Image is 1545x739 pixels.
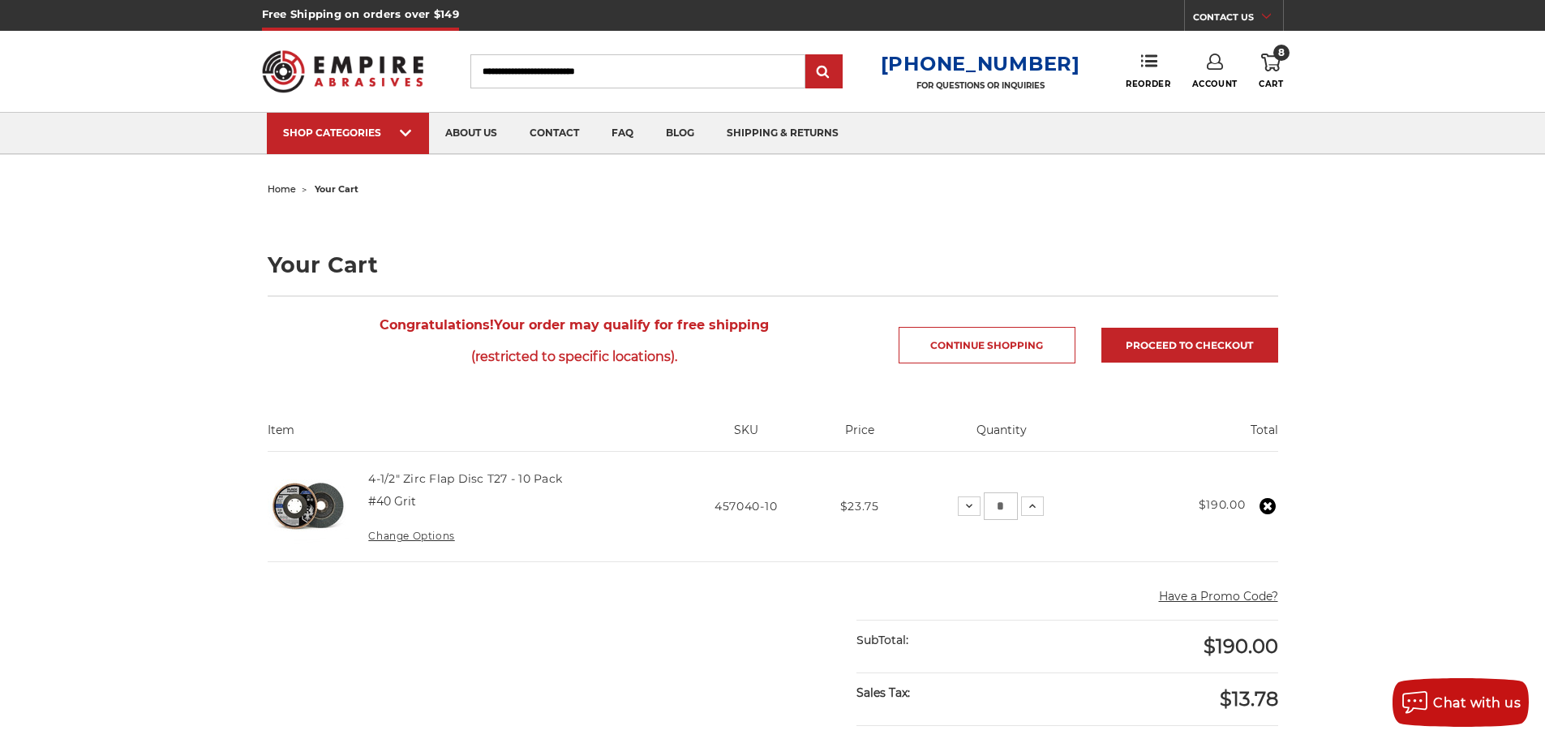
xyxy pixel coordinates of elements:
[1199,497,1246,512] strong: $190.00
[1393,678,1529,727] button: Chat with us
[1259,79,1283,89] span: Cart
[816,422,903,451] th: Price
[899,327,1075,363] a: Continue Shopping
[710,113,855,154] a: shipping & returns
[1101,422,1278,451] th: Total
[268,254,1278,276] h1: Your Cart
[268,341,882,372] span: (restricted to specific locations).
[1126,79,1170,89] span: Reorder
[315,183,358,195] span: your cart
[1433,695,1521,711] span: Chat with us
[881,80,1080,91] p: FOR QUESTIONS OR INQUIRIES
[1193,8,1283,31] a: CONTACT US
[856,685,910,700] strong: Sales Tax:
[429,113,513,154] a: about us
[650,113,710,154] a: blog
[283,127,413,139] div: SHOP CATEGORIES
[1159,588,1278,605] button: Have a Promo Code?
[1273,45,1290,61] span: 8
[380,317,494,333] strong: Congratulations!
[368,471,562,486] a: 4-1/2" Zirc Flap Disc T27 - 10 Pack
[1101,328,1278,363] a: Proceed to checkout
[903,422,1101,451] th: Quantity
[513,113,595,154] a: contact
[268,309,882,372] span: Your order may qualify for free shipping
[595,113,650,154] a: faq
[1220,687,1278,711] span: $13.78
[984,492,1018,520] input: 4-1/2" Zirc Flap Disc T27 - 10 Pack Quantity:
[268,422,676,451] th: Item
[268,183,296,195] a: home
[808,56,840,88] input: Submit
[715,499,777,513] span: 457040-10
[676,422,816,451] th: SKU
[856,621,1067,660] div: SubTotal:
[840,499,879,513] span: $23.75
[1126,54,1170,88] a: Reorder
[368,493,416,510] dd: #40 Grit
[268,466,349,548] img: 4-1/2" Zirc Flap Disc T27 - 10 Pack
[1259,54,1283,89] a: 8 Cart
[368,530,454,542] a: Change Options
[262,40,424,103] img: Empire Abrasives
[1192,79,1238,89] span: Account
[881,52,1080,75] a: [PHONE_NUMBER]
[1204,634,1278,658] span: $190.00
